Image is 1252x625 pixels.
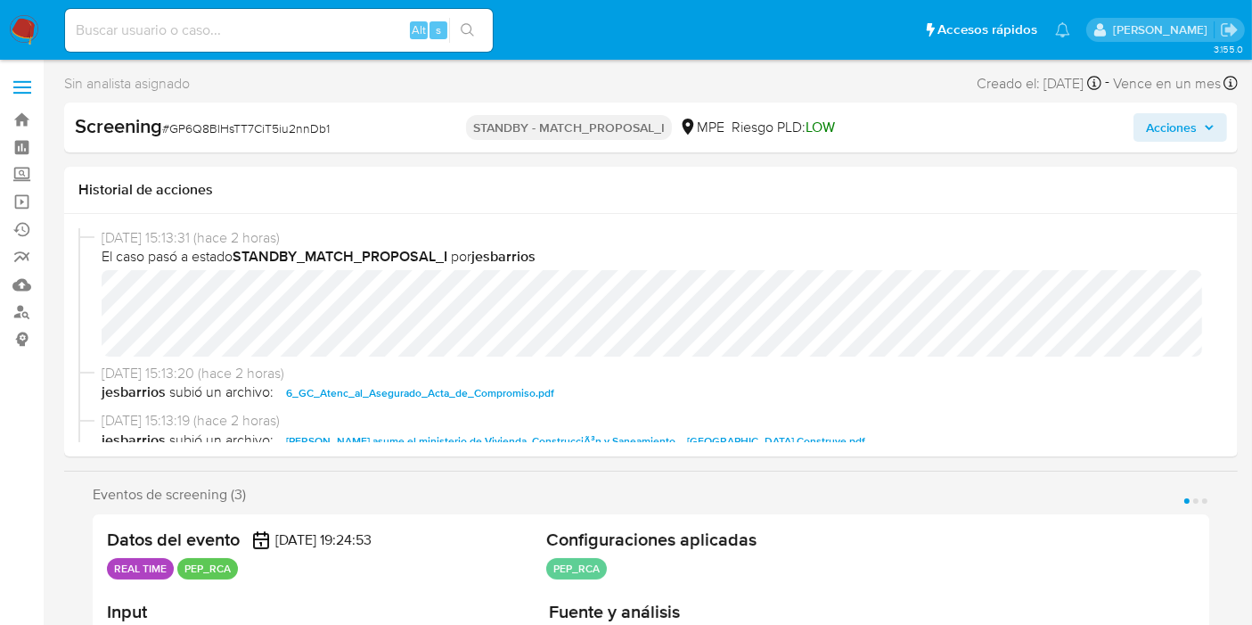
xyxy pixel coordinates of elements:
p: STANDBY - MATCH_PROPOSAL_I [466,115,672,140]
b: jesbarrios [102,382,166,404]
p: giorgio.franco@mercadolibre.com [1113,21,1214,38]
b: Screening [75,111,162,140]
a: Salir [1220,21,1239,39]
span: Alt [412,21,426,38]
button: 6_GC_Atenc_al_Asegurado_Acta_de_Compromiso.pdf [277,382,563,404]
span: Acciones [1146,113,1197,142]
span: [DATE] 15:13:31 (hace 2 horas) [102,228,1216,248]
span: [PERSON_NAME] asume el ministerio de Vivienda, ConstrucciÃ³n y Saneamiento _ [GEOGRAPHIC_DATA] Co... [286,431,865,452]
div: Creado el: [DATE] [977,71,1101,95]
span: [DATE] 15:13:20 (hace 2 horas) [102,364,1216,383]
span: - [1105,71,1109,95]
span: Riesgo PLD: [732,118,835,137]
span: El caso pasó a estado por [102,247,1216,267]
span: LOW [806,117,835,137]
button: Acciones [1133,113,1227,142]
span: s [436,21,441,38]
a: Notificaciones [1055,22,1070,37]
span: subió un archivo: [169,431,274,452]
b: jesbarrios [471,246,536,267]
div: MPE [679,118,724,137]
span: [DATE] 15:13:19 (hace 2 horas) [102,411,1216,431]
span: 6_GC_Atenc_al_Asegurado_Acta_de_Compromiso.pdf [286,382,554,404]
span: Sin analista asignado [64,74,190,94]
h1: Historial de acciones [78,181,1223,199]
button: search-icon [449,18,486,43]
input: Buscar usuario o caso... [65,19,493,42]
b: STANDBY_MATCH_PROPOSAL_I [233,246,447,267]
b: jesbarrios [102,431,166,452]
span: subió un archivo: [169,382,274,404]
span: # GP6Q8BlHsTT7CiT5iu2nnDb1 [162,119,330,137]
span: Vence en un mes [1113,74,1221,94]
span: Accesos rápidos [937,21,1037,39]
button: [PERSON_NAME] asume el ministerio de Vivienda, ConstrucciÃ³n y Saneamiento _ [GEOGRAPHIC_DATA] Co... [277,431,874,452]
